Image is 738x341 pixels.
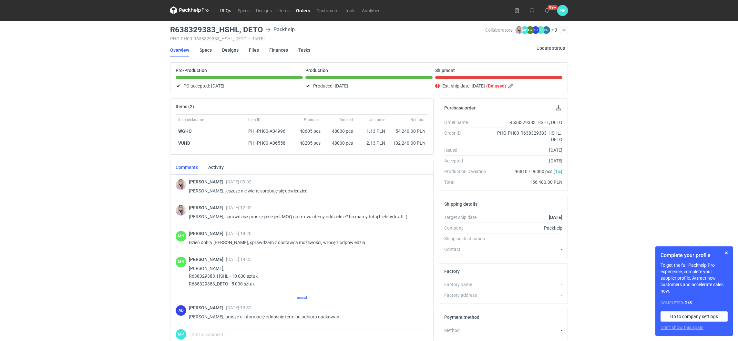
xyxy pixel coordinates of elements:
[208,160,224,174] a: Activity
[189,313,423,321] p: [PERSON_NAME], proszę o informację odnosnie terminu odbioru opakowań
[200,43,212,57] a: Specs
[305,82,433,90] div: Produced:
[253,6,275,14] a: Designs
[444,214,491,221] div: Target ship date
[507,82,515,90] button: Edit estimated shipping date
[515,26,523,34] img: Klaudia Wiśniewska
[560,26,568,34] button: Edit collaborators
[661,299,728,306] div: Completed:
[226,231,251,236] span: [DATE] 14:20
[444,105,476,110] h2: Purchase order
[170,43,189,57] a: Overview
[176,68,207,73] p: Pre-Production
[189,264,423,288] p: [PERSON_NAME], R638329383_HSHL - 10 000 sztuk R638329383_DETO - 5 000 sztuk
[248,140,292,146] div: PHI-PH00-A06558
[505,83,506,88] em: )
[491,327,562,334] div: -
[534,43,568,53] button: Update status
[189,231,226,236] span: [PERSON_NAME]
[444,168,491,175] div: Production Deviation
[491,147,562,153] div: [DATE]
[176,305,186,316] div: Anita Dolczewska
[222,43,239,57] a: Designs
[557,5,568,16] button: MP
[176,329,186,340] figcaption: MP
[248,36,250,41] span: •
[491,225,562,231] div: Packhelp
[176,205,186,216] img: Klaudia Wiśniewska
[178,117,204,122] span: Item nickname
[226,305,251,310] span: [DATE] 13:32
[189,213,423,221] p: [PERSON_NAME], sprawdzisz proszę jakie jest MOQ na te dwa itemy oddzielnie? bo mamy tutaj bielony...
[551,27,557,33] button: +3
[248,128,292,134] div: PHI-PH00-A04996
[491,158,562,164] div: [DATE]
[444,119,491,126] div: Order name
[444,235,491,242] div: Shipping destination
[170,26,263,34] h3: R638329383_HSHL, DETO
[176,179,186,190] div: Klaudia Wiśniewska
[555,104,562,112] button: Download PO
[170,6,209,14] svg: Packhelp Pro
[226,179,251,184] span: [DATE] 09:02
[189,305,226,310] span: [PERSON_NAME]
[491,281,562,288] div: -
[178,129,192,134] a: WGHO
[176,231,186,242] figcaption: MN
[444,281,491,288] div: Factory name
[359,6,384,14] a: Analytics
[661,324,703,331] button: Don’t show this again
[444,225,491,231] div: Company
[234,6,253,14] a: Specs
[248,117,261,122] span: Item ID
[342,6,359,14] a: Tools
[472,82,485,90] span: [DATE]
[170,36,485,41] div: PHO-PH00-R638329383_HSHL,-DETO [DATE]
[486,83,488,88] em: (
[176,329,186,340] div: Martyna Paroń
[369,117,385,122] span: Unit price
[217,6,234,14] a: RFQs
[444,315,479,320] h2: Payment method
[537,46,565,50] span: Update status
[521,26,528,34] figcaption: MP
[491,246,562,253] div: -
[358,140,385,146] div: 2.13 PLN
[444,327,491,334] div: Method
[488,83,505,88] strong: Delayed
[176,305,186,316] figcaption: AD
[275,6,293,14] a: Items
[294,137,323,149] div: 48205 pcs
[532,26,539,34] figcaption: AD
[557,5,568,16] div: Martyna Paroń
[685,300,692,305] strong: 2 / 8
[293,6,313,14] a: Orders
[435,82,562,90] div: Est. ship date:
[435,68,455,73] p: Shipment
[323,125,355,137] div: 48000 pcs
[444,147,491,153] div: Issued
[189,205,226,210] span: [PERSON_NAME]
[491,119,562,126] div: R638329383_HSHL, DETO
[189,239,423,246] p: Dzień dobry [PERSON_NAME], sprawdzam z dostawcą możliwości, wrócę z odpowiedzią
[485,27,513,33] span: Collaborators
[323,137,355,149] div: 48000 pcs
[537,26,545,34] figcaption: ŁD
[491,179,562,185] div: 156 480.00 PLN
[295,294,309,301] span: unread
[542,26,550,34] figcaption: ŁS
[410,117,425,122] span: Net total
[444,201,477,207] h2: Shipping details
[313,6,342,14] a: Customers
[226,205,251,210] span: [DATE] 12:02
[176,257,186,267] div: Małgorzata Nowotna
[269,43,288,57] a: Finances
[189,257,226,262] span: [PERSON_NAME]
[444,246,491,253] div: Contact
[189,187,423,195] p: [PERSON_NAME], jeszcze nie wiem, spróbuję się dowiedzieć
[526,26,534,34] figcaption: ŁC
[176,160,198,174] a: Comments
[444,269,460,274] h2: Factory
